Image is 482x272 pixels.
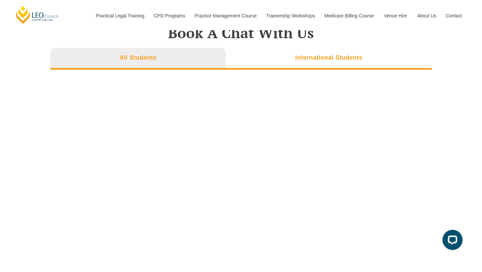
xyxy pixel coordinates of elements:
[437,227,465,255] iframe: LiveChat chat widget
[379,1,412,30] a: Venue Hire
[119,54,157,62] h3: All Students
[15,5,60,24] a: [PERSON_NAME] Centre for Law
[319,1,379,30] a: Medicare Billing Course
[190,1,261,30] a: Practice Management Course
[50,24,432,41] h2: Book A Chat With Us
[149,1,189,30] a: CPD Programs
[91,1,149,30] a: Practical Legal Training
[295,54,363,62] h3: International Students
[412,1,441,30] a: About Us
[261,1,319,30] a: Traineeship Workshops
[441,1,467,30] a: Contact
